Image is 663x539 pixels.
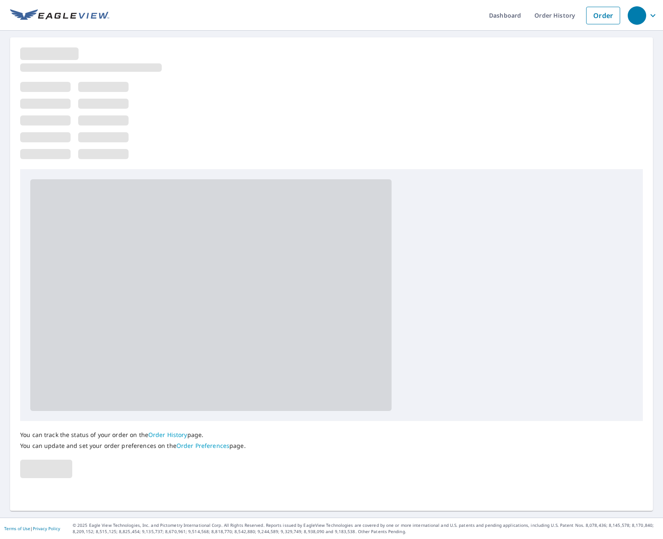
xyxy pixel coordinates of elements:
a: Terms of Use [4,526,30,531]
a: Order [586,7,620,24]
p: | [4,526,60,531]
p: You can update and set your order preferences on the page. [20,442,246,450]
p: You can track the status of your order on the page. [20,431,246,439]
a: Order History [148,431,187,439]
p: © 2025 Eagle View Technologies, Inc. and Pictometry International Corp. All Rights Reserved. Repo... [73,522,659,535]
a: Order Preferences [176,442,229,450]
img: EV Logo [10,9,109,22]
a: Privacy Policy [33,526,60,531]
